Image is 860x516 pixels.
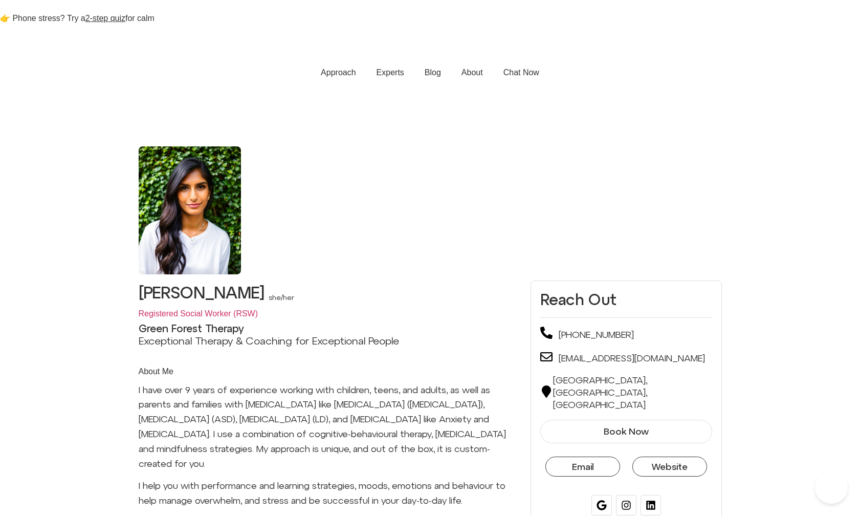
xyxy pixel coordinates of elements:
[545,457,620,477] a: Email
[12,90,67,102] span: Expert Sign-up
[604,426,649,437] span: Book Now
[414,61,451,84] a: Blog
[451,61,493,84] a: About
[572,461,593,472] span: Email
[139,309,258,318] a: Registered Social Worker (RSW)
[139,365,521,378] h2: About Me
[540,290,712,309] h2: Reach Out
[311,61,366,84] a: Approach
[139,322,521,335] h2: Green Forest Therapy
[139,479,521,508] p: I help you with performance and learning strategies, moods, emotions and behaviour to help manage...
[559,353,705,363] a: [EMAIL_ADDRESS][DOMAIN_NAME]
[540,420,712,443] a: Book Now
[139,335,521,347] h3: Exceptional Therapy & Coaching for Exceptional People
[651,461,688,472] span: Website
[418,39,443,47] img: Offline.Now logo in white. Text of the words offline.now with a line going through the "O"
[632,457,707,477] a: Website
[553,375,647,410] span: [GEOGRAPHIC_DATA], [GEOGRAPHIC_DATA], [GEOGRAPHIC_DATA]
[815,471,848,504] iframe: Botpress
[366,61,414,84] a: Experts
[269,293,294,302] a: she/her
[559,329,634,340] a: [PHONE_NUMBER]
[493,61,549,84] a: Chat Now
[139,281,264,305] h1: [PERSON_NAME]
[85,14,125,23] u: 2-step quiz
[139,383,521,471] p: I have over 9 years of experience working with children, teens, and adults, as well as parents an...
